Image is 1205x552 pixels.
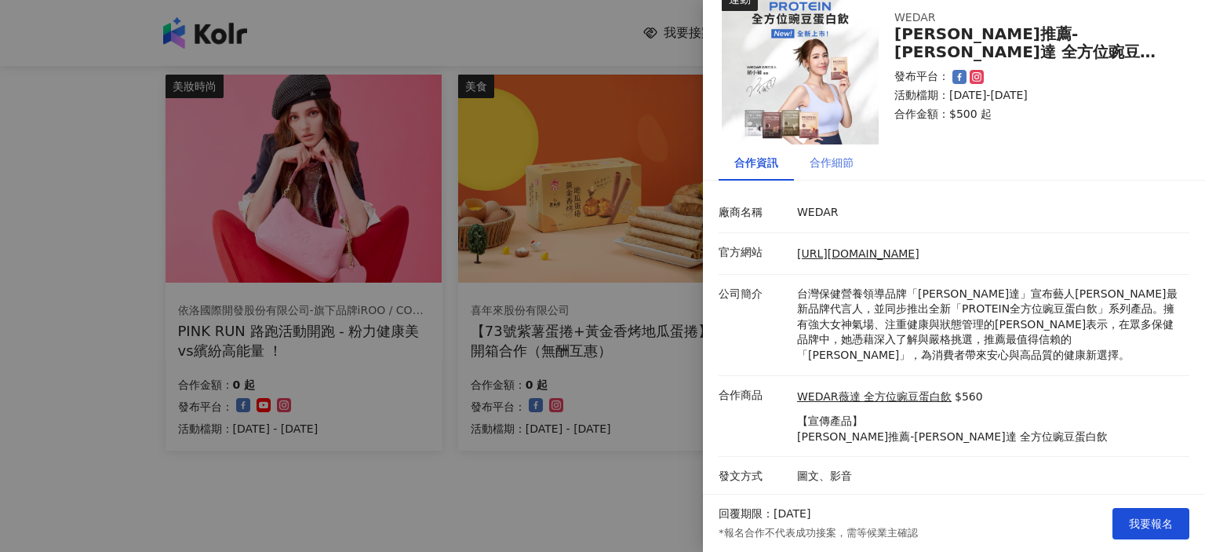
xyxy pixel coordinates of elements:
[797,389,952,405] a: WEDAR薇達 全方位豌豆蛋白飲
[955,389,983,405] p: $560
[894,69,949,85] p: 發布平台：
[1112,508,1189,539] button: 我要報名
[894,107,1170,122] p: 合作金額： $500 起
[894,88,1170,104] p: 活動檔期：[DATE]-[DATE]
[797,247,919,260] a: [URL][DOMAIN_NAME]
[719,245,789,261] p: 官方網站
[719,469,789,484] p: 發文方式
[1129,517,1173,530] span: 我要報名
[719,506,810,522] p: 回覆期限：[DATE]
[797,205,1181,221] p: WEDAR
[797,287,1181,364] p: 台灣保健營養領導品牌「[PERSON_NAME]達」宣布藝人[PERSON_NAME]最新品牌代言人，並同步推出全新「PROTEIN全方位豌豆蛋白飲」系列產品。擁有強大女神氣場、注重健康與狀態管...
[797,469,1181,484] p: 圖文、影音
[894,10,1145,26] div: WEDAR
[734,154,778,171] div: 合作資訊
[797,414,1108,444] p: 【宣傳產品】 [PERSON_NAME]推薦-[PERSON_NAME]達 全方位豌豆蛋白飲
[719,287,789,302] p: 公司簡介
[719,526,918,540] p: *報名合作不代表成功接案，需等候業主確認
[719,388,789,404] p: 合作商品
[719,205,789,221] p: 廠商名稱
[810,154,854,171] div: 合作細節
[894,25,1170,61] div: [PERSON_NAME]推薦-[PERSON_NAME]達 全方位豌豆蛋白飲 (互惠合作檔）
